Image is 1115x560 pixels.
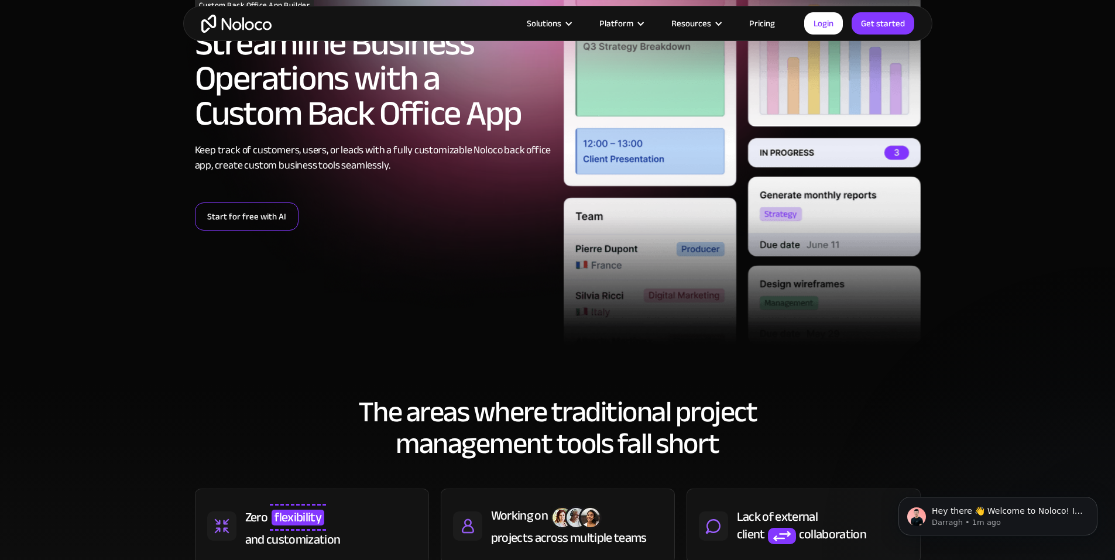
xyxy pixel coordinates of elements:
[657,16,735,31] div: Resources
[737,508,908,525] div: Lack of external
[735,16,790,31] a: Pricing
[512,16,585,31] div: Solutions
[491,507,548,524] div: Working on
[881,472,1115,554] iframe: Intercom notifications message
[737,525,765,543] div: client
[272,510,324,525] span: flexibility
[852,12,914,35] a: Get started
[585,16,657,31] div: Platform
[245,509,267,526] div: Zero
[671,16,711,31] div: Resources
[195,26,552,131] h2: Streamline Business Operations with a Custom Back Office App
[195,396,921,459] h2: The areas where traditional project management tools fall short
[245,531,341,548] div: and customization
[195,143,552,173] div: Keep track of customers, users, or leads with a fully customizable Noloco back office app, create...
[804,12,843,35] a: Login
[491,529,647,547] div: projects across multiple teams
[527,16,561,31] div: Solutions
[201,15,272,33] a: home
[599,16,633,31] div: Platform
[195,202,299,231] a: Start for free with AI
[799,525,866,543] div: collaboration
